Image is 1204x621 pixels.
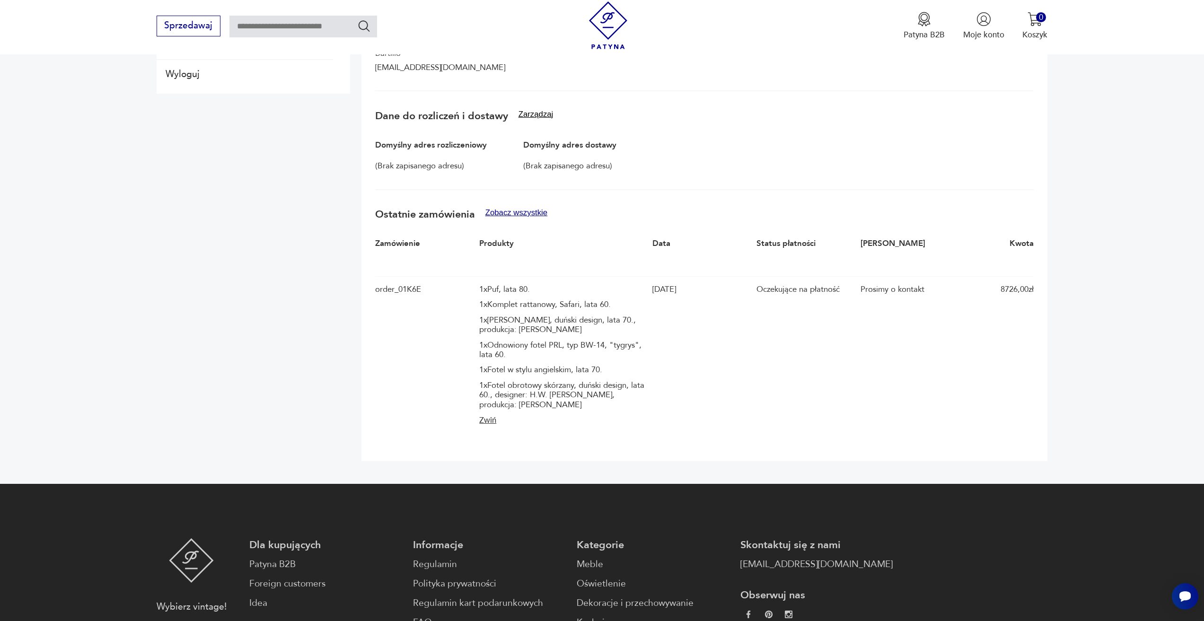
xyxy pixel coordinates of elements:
[157,16,220,36] button: Sprzedawaj
[577,596,729,610] a: Dekoracje i przechowywanie
[577,558,729,571] a: Meble
[861,239,959,248] div: [PERSON_NAME]
[1022,29,1047,40] p: Koszyk
[375,285,421,426] div: order_01K6E1SG8GGM04R288S4HKAE2Z
[479,341,647,360] div: 1 x Odnowiony fotel PRL, typ BW-14, "tygrys", lata 60.
[740,538,893,552] p: Skontaktuj się z nami
[785,611,792,618] img: c2fd9cf7f39615d9d6839a72ae8e59e5.webp
[519,110,554,119] button: Zarządzaj
[413,558,565,571] a: Regulamin
[375,208,1034,220] h3: Ostatnie zamówienia
[249,596,402,610] a: Idea
[523,140,616,150] p: Domyślny adres dostawy
[479,381,647,410] div: 1 x Fotel obrotowy skórzany, duński design, lata 60., designer: H.W. [PERSON_NAME], produkcja: [P...
[1036,12,1046,22] div: 0
[963,12,1004,40] button: Moje konto
[740,558,893,571] a: [EMAIL_ADDRESS][DOMAIN_NAME]
[652,239,751,248] div: Data
[1001,285,1034,294] div: 8726,00 zł
[479,285,647,294] div: 1 x Puf, lata 80.
[904,12,945,40] a: Ikona medaluPatyna B2B
[1022,12,1047,40] button: 0Koszyk
[861,285,959,294] div: Prosimy o kontakt
[963,29,1004,40] p: Moje konto
[1028,12,1042,26] img: Ikona koszyka
[357,19,371,33] button: Szukaj
[375,49,1034,58] p: Bartillo
[157,69,333,80] button: Wyloguj
[1010,239,1034,248] div: Kwota
[756,239,855,248] div: Status płatności
[756,285,855,294] div: Oczekujące na płatność
[375,140,487,150] p: Domyślny adres rozliczeniowy
[740,588,893,602] p: Obserwuj nas
[249,577,402,591] a: Foreign customers
[765,611,773,618] img: 37d27d81a828e637adc9f9cb2e3d3a8a.webp
[413,577,565,591] a: Polityka prywatności
[157,600,227,614] p: Wybierz vintage!
[523,156,616,171] p: (Brak zapisanego adresu)
[413,538,565,552] p: Informacje
[479,365,647,375] div: 1 x Fotel w stylu angielskim, lata 70.
[652,285,751,294] div: [DATE]
[577,538,729,552] p: Kategorie
[169,538,214,583] img: Patyna - sklep z meblami i dekoracjami vintage
[479,300,647,309] div: 1 x Komplet rattanowy, Safari, lata 60.
[577,577,729,591] a: Oświetlenie
[745,611,752,618] img: da9060093f698e4c3cedc1453eec5031.webp
[904,12,945,40] button: Patyna B2B
[485,208,548,218] button: Zobacz wszystkie
[479,315,647,335] div: 1 x [PERSON_NAME], duński design, lata 70., produkcja: [PERSON_NAME]
[963,12,1004,40] a: Ikonka użytkownikaMoje konto
[479,239,647,248] div: Produkty
[157,23,220,30] a: Sprzedawaj
[375,156,487,171] p: (Brak zapisanego adresu)
[249,538,402,552] p: Dla kupujących
[249,558,402,571] a: Patyna B2B
[917,12,932,26] img: Ikona medalu
[976,12,991,26] img: Ikonka użytkownika
[584,1,632,49] img: Patyna - sklep z meblami i dekoracjami vintage
[375,63,1034,72] p: [EMAIL_ADDRESS][DOMAIN_NAME]
[413,596,565,610] a: Regulamin kart podarunkowych
[479,415,647,426] button: Zwiń
[375,110,1034,122] h3: Dane do rozliczeń i dostawy
[904,29,945,40] p: Patyna B2B
[1172,583,1198,610] iframe: Smartsupp widget button
[375,239,474,248] div: Zamówienie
